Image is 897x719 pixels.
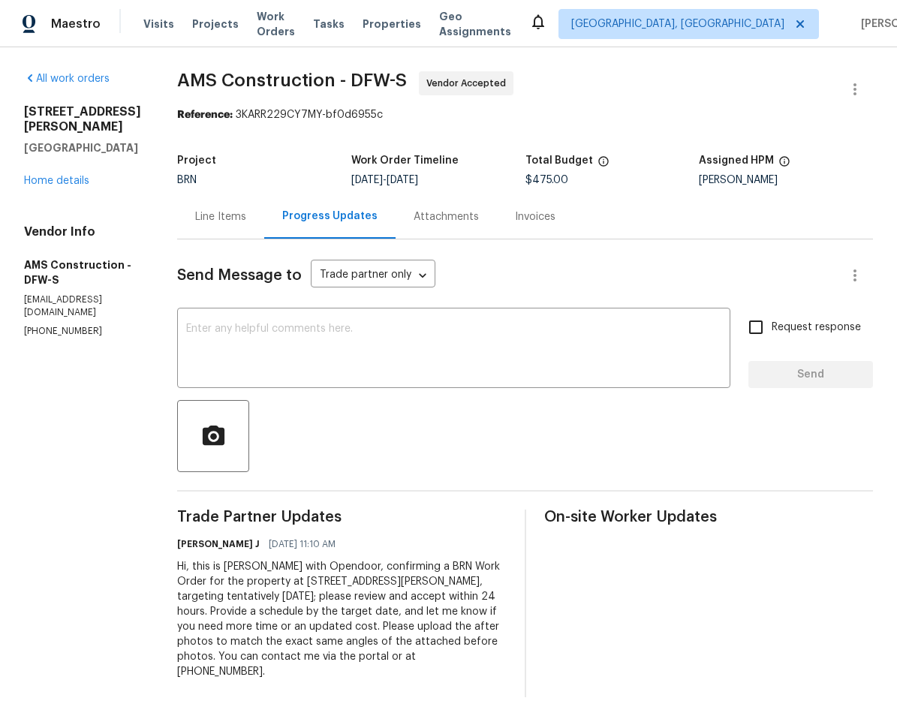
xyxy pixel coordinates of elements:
p: [EMAIL_ADDRESS][DOMAIN_NAME] [24,293,141,319]
span: [GEOGRAPHIC_DATA], [GEOGRAPHIC_DATA] [571,17,784,32]
span: [DATE] [387,175,418,185]
div: 3KARR229CY7MY-bf0d6955c [177,107,873,122]
span: Work Orders [257,9,295,39]
span: Projects [192,17,239,32]
span: Geo Assignments [439,9,511,39]
span: Maestro [51,17,101,32]
span: $475.00 [525,175,568,185]
div: Invoices [515,209,555,224]
h5: Total Budget [525,155,593,166]
span: Visits [143,17,174,32]
span: [DATE] [351,175,383,185]
span: Tasks [313,19,345,29]
span: On-site Worker Updates [544,510,874,525]
div: Hi, this is [PERSON_NAME] with Opendoor, confirming a BRN Work Order for the property at [STREET_... [177,559,507,679]
span: [DATE] 11:10 AM [269,537,336,552]
div: [PERSON_NAME] [699,175,873,185]
a: All work orders [24,74,110,84]
div: Line Items [195,209,246,224]
span: BRN [177,175,197,185]
p: [PHONE_NUMBER] [24,325,141,338]
div: Trade partner only [311,263,435,288]
h5: AMS Construction - DFW-S [24,257,141,287]
span: Send Message to [177,268,302,283]
h5: Assigned HPM [699,155,774,166]
span: The hpm assigned to this work order. [778,155,790,175]
h5: [GEOGRAPHIC_DATA] [24,140,141,155]
div: Attachments [414,209,479,224]
b: Reference: [177,110,233,120]
h5: Project [177,155,216,166]
span: The total cost of line items that have been proposed by Opendoor. This sum includes line items th... [597,155,610,175]
span: AMS Construction - DFW-S [177,71,407,89]
span: Request response [772,320,861,335]
a: Home details [24,176,89,186]
h4: Vendor Info [24,224,141,239]
h6: [PERSON_NAME] J [177,537,260,552]
h2: [STREET_ADDRESS][PERSON_NAME] [24,104,141,134]
span: Vendor Accepted [426,76,512,91]
div: Progress Updates [282,209,378,224]
span: Trade Partner Updates [177,510,507,525]
span: - [351,175,418,185]
span: Properties [363,17,421,32]
h5: Work Order Timeline [351,155,459,166]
